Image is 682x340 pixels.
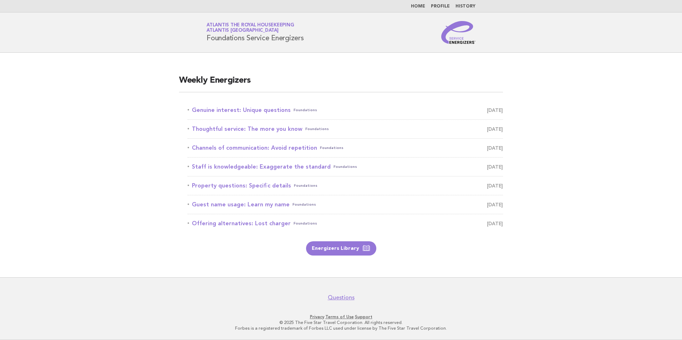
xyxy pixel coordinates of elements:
[325,314,354,319] a: Terms of Use
[188,218,503,228] a: Offering alternatives: Lost chargerFoundations [DATE]
[207,23,304,42] h1: Foundations Service Energizers
[294,105,317,115] span: Foundations
[431,4,450,9] a: Profile
[188,143,503,153] a: Channels of communication: Avoid repetitionFoundations [DATE]
[355,314,372,319] a: Support
[294,218,317,228] span: Foundations
[305,124,329,134] span: Foundations
[328,294,355,301] a: Questions
[123,325,559,331] p: Forbes is a registered trademark of Forbes LLC used under license by The Five Star Travel Corpora...
[487,181,503,191] span: [DATE]
[441,21,475,44] img: Service Energizers
[188,200,503,210] a: Guest name usage: Learn my nameFoundations [DATE]
[487,105,503,115] span: [DATE]
[123,320,559,325] p: © 2025 The Five Star Travel Corporation. All rights reserved.
[292,200,316,210] span: Foundations
[207,29,279,33] span: Atlantis [GEOGRAPHIC_DATA]
[455,4,475,9] a: History
[320,143,343,153] span: Foundations
[123,314,559,320] p: · ·
[487,162,503,172] span: [DATE]
[188,124,503,134] a: Thoughtful service: The more you knowFoundations [DATE]
[334,162,357,172] span: Foundations
[294,181,317,191] span: Foundations
[306,241,376,256] a: Energizers Library
[487,124,503,134] span: [DATE]
[179,75,503,92] h2: Weekly Energizers
[411,4,425,9] a: Home
[188,181,503,191] a: Property questions: Specific detailsFoundations [DATE]
[207,23,294,33] a: Atlantis the Royal HousekeepingAtlantis [GEOGRAPHIC_DATA]
[487,218,503,228] span: [DATE]
[310,314,324,319] a: Privacy
[188,105,503,115] a: Genuine interest: Unique questionsFoundations [DATE]
[487,200,503,210] span: [DATE]
[188,162,503,172] a: Staff is knowledgeable: Exaggerate the standardFoundations [DATE]
[487,143,503,153] span: [DATE]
